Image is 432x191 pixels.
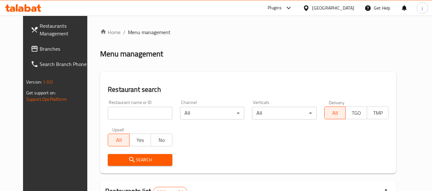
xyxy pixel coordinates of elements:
span: All [327,108,343,118]
span: Yes [132,136,148,145]
a: Restaurants Management [26,18,95,41]
h2: Restaurant search [108,85,389,94]
input: Search for restaurant name or ID.. [108,107,172,120]
span: Branches [40,45,90,53]
button: TGO [345,107,367,119]
nav: breadcrumb [100,28,396,36]
a: Search Branch Phone [26,56,95,72]
span: Get support on: [26,89,56,97]
span: 1.0.0 [43,78,53,86]
button: All [324,107,346,119]
button: All [108,134,130,146]
a: Branches [26,41,95,56]
span: j [422,4,423,11]
a: Support.OpsPlatform [26,95,67,103]
span: Search [113,156,167,164]
div: All [180,107,244,120]
button: Yes [129,134,151,146]
button: Search [108,154,172,166]
span: Menu management [128,28,170,36]
label: Delivery [329,100,345,105]
span: All [111,136,127,145]
span: Search Branch Phone [40,60,90,68]
span: No [153,136,170,145]
h2: Menu management [100,49,163,59]
span: Restaurants Management [40,22,90,37]
button: TMP [367,107,389,119]
div: [GEOGRAPHIC_DATA] [312,4,354,11]
span: TMP [370,108,386,118]
button: No [151,134,172,146]
div: Plugins [268,4,282,12]
li: / [123,28,125,36]
a: Home [100,28,121,36]
label: Upsell [112,127,124,132]
span: Version: [26,78,42,86]
span: TGO [348,108,365,118]
div: All [252,107,316,120]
